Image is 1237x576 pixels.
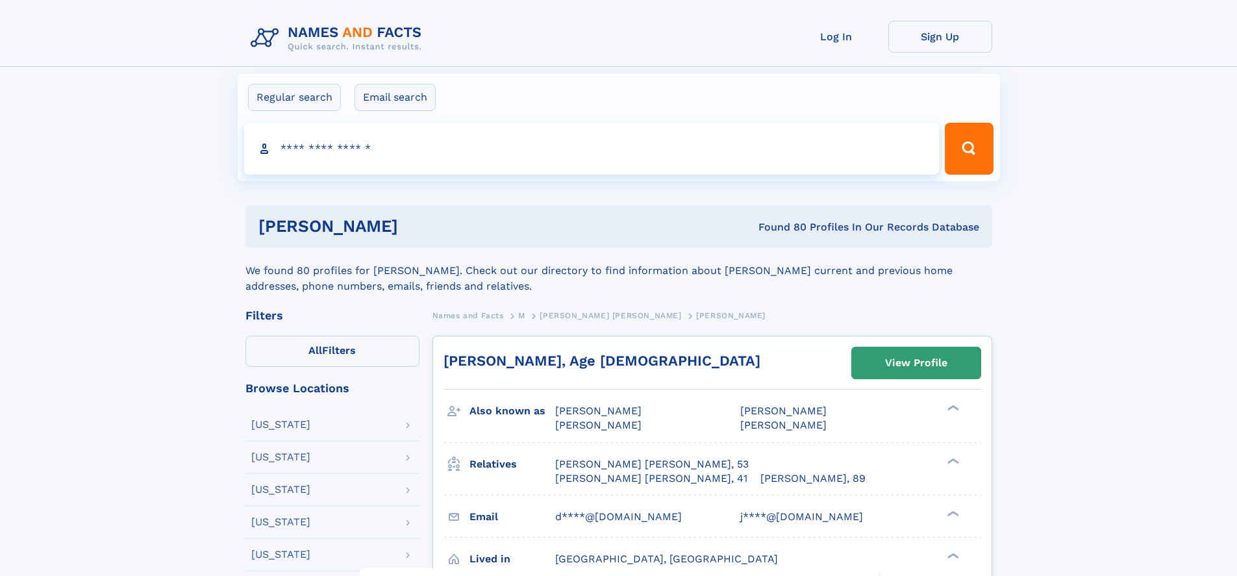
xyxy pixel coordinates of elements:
[248,84,341,111] label: Regular search
[251,452,310,462] div: [US_STATE]
[251,517,310,527] div: [US_STATE]
[469,506,555,528] h3: Email
[885,348,947,378] div: View Profile
[432,307,504,323] a: Names and Facts
[518,311,525,320] span: M
[740,419,827,431] span: [PERSON_NAME]
[258,218,579,234] h1: [PERSON_NAME]
[945,123,993,175] button: Search Button
[355,84,436,111] label: Email search
[760,471,866,486] a: [PERSON_NAME], 89
[944,404,960,412] div: ❯
[245,247,992,294] div: We found 80 profiles for [PERSON_NAME]. Check out our directory to find information about [PERSON...
[540,311,681,320] span: [PERSON_NAME] [PERSON_NAME]
[245,21,432,56] img: Logo Names and Facts
[245,382,419,394] div: Browse Locations
[251,549,310,560] div: [US_STATE]
[888,21,992,53] a: Sign Up
[540,307,681,323] a: [PERSON_NAME] [PERSON_NAME]
[852,347,981,379] a: View Profile
[245,310,419,321] div: Filters
[555,405,642,417] span: [PERSON_NAME]
[944,457,960,465] div: ❯
[784,21,888,53] a: Log In
[308,344,322,357] span: All
[518,307,525,323] a: M
[444,353,760,369] a: [PERSON_NAME], Age [DEMOGRAPHIC_DATA]
[245,336,419,367] label: Filters
[469,548,555,570] h3: Lived in
[244,123,940,175] input: search input
[469,453,555,475] h3: Relatives
[251,419,310,430] div: [US_STATE]
[944,509,960,518] div: ❯
[555,553,778,565] span: [GEOGRAPHIC_DATA], [GEOGRAPHIC_DATA]
[555,457,749,471] a: [PERSON_NAME] [PERSON_NAME], 53
[944,551,960,560] div: ❯
[696,311,766,320] span: [PERSON_NAME]
[555,471,747,486] a: [PERSON_NAME] [PERSON_NAME], 41
[555,419,642,431] span: [PERSON_NAME]
[740,405,827,417] span: [PERSON_NAME]
[469,400,555,422] h3: Also known as
[251,484,310,495] div: [US_STATE]
[578,220,979,234] div: Found 80 Profiles In Our Records Database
